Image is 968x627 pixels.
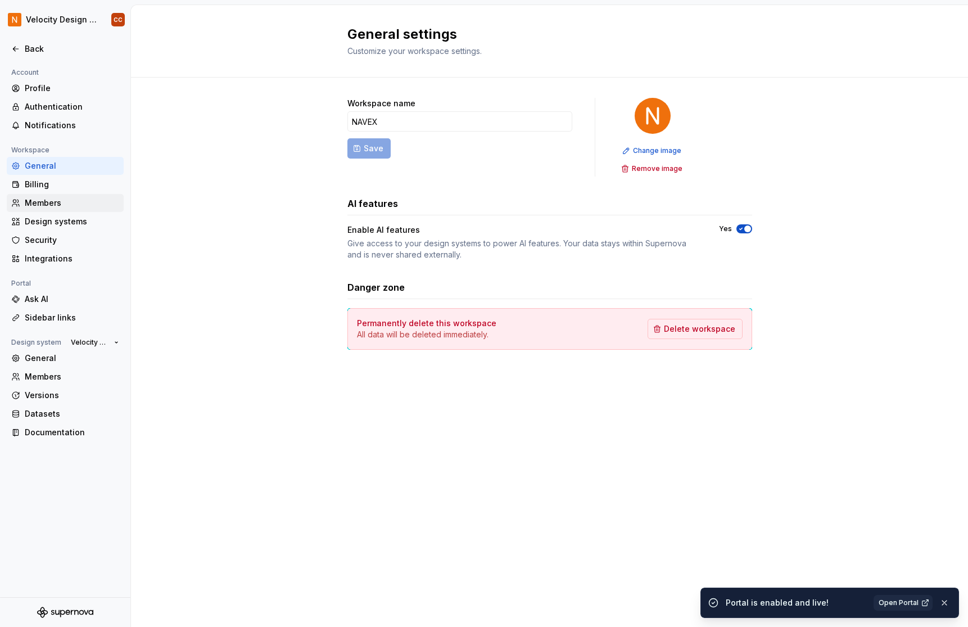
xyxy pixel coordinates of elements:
[7,336,66,349] div: Design system
[25,253,119,264] div: Integrations
[114,15,123,24] div: CC
[7,143,54,157] div: Workspace
[7,79,124,97] a: Profile
[25,179,119,190] div: Billing
[25,353,119,364] div: General
[25,83,119,94] div: Profile
[347,98,415,109] label: Workspace name
[719,224,732,233] label: Yes
[726,597,867,608] div: Portal is enabled and live!
[25,408,119,419] div: Datasets
[7,277,35,290] div: Portal
[25,427,119,438] div: Documentation
[7,250,124,268] a: Integrations
[347,224,699,236] div: Enable AI features
[347,281,405,294] h3: Danger zone
[357,318,496,329] h4: Permanently delete this workspace
[25,312,119,323] div: Sidebar links
[7,213,124,231] a: Design systems
[7,386,124,404] a: Versions
[8,13,21,26] img: bb28370b-b938-4458-ba0e-c5bddf6d21d4.png
[347,238,699,260] div: Give access to your design systems to power AI features. Your data stays within Supernova and is ...
[347,25,739,43] h2: General settings
[25,234,119,246] div: Security
[7,40,124,58] a: Back
[619,143,686,159] button: Change image
[7,194,124,212] a: Members
[25,294,119,305] div: Ask AI
[648,319,743,339] button: Delete workspace
[25,216,119,227] div: Design systems
[7,98,124,116] a: Authentication
[25,197,119,209] div: Members
[25,160,119,172] div: General
[25,101,119,112] div: Authentication
[635,98,671,134] img: bb28370b-b938-4458-ba0e-c5bddf6d21d4.png
[25,120,119,131] div: Notifications
[37,607,93,618] svg: Supernova Logo
[632,164,682,173] span: Remove image
[7,368,124,386] a: Members
[347,46,482,56] span: Customize your workspace settings.
[7,349,124,367] a: General
[7,231,124,249] a: Security
[874,595,933,611] a: Open Portal
[7,290,124,308] a: Ask AI
[7,66,43,79] div: Account
[25,390,119,401] div: Versions
[664,323,735,335] span: Delete workspace
[7,157,124,175] a: General
[357,329,496,340] p: All data will be deleted immediately.
[618,161,687,177] button: Remove image
[71,338,110,347] span: Velocity Design System by NAVEX
[7,116,124,134] a: Notifications
[879,598,919,607] span: Open Portal
[2,7,128,32] button: Velocity Design System by NAVEXCC
[25,371,119,382] div: Members
[633,146,681,155] span: Change image
[26,14,98,25] div: Velocity Design System by NAVEX
[7,175,124,193] a: Billing
[347,197,398,210] h3: AI features
[7,309,124,327] a: Sidebar links
[7,405,124,423] a: Datasets
[25,43,119,55] div: Back
[7,423,124,441] a: Documentation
